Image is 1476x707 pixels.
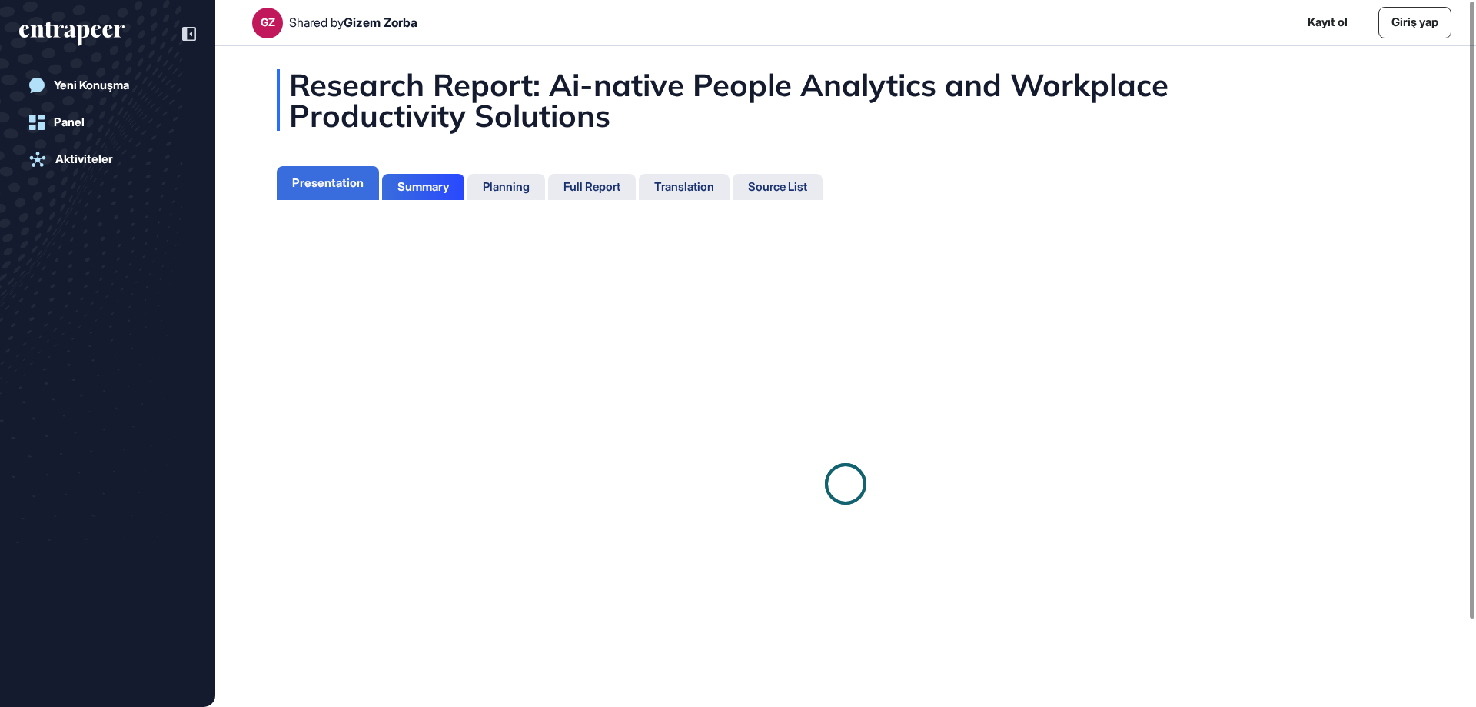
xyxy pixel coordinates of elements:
[55,152,113,166] div: Aktiviteler
[277,69,1414,131] div: Research Report: Ai-native People Analytics and Workplace Productivity Solutions
[261,16,275,28] div: GZ
[19,22,125,46] div: entrapeer-logo
[289,15,417,30] div: Shared by
[563,180,620,194] div: Full Report
[54,78,129,92] div: Yeni Konuşma
[344,15,417,30] span: Gizem Zorba
[1378,7,1451,38] a: Giriş yap
[483,180,530,194] div: Planning
[292,176,364,190] div: Presentation
[397,180,449,194] div: Summary
[748,180,807,194] div: Source List
[1308,14,1348,32] a: Kayıt ol
[54,115,85,129] div: Panel
[654,180,714,194] div: Translation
